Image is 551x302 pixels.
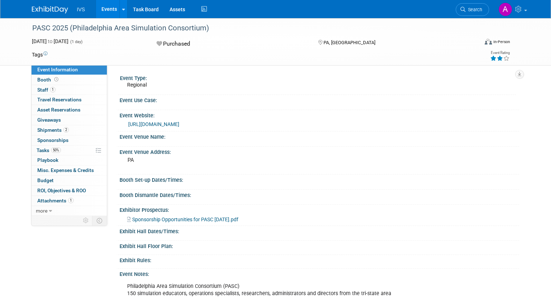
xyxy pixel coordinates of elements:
[37,167,94,173] span: Misc. Expenses & Credits
[498,3,512,16] img: Aaron Lentscher
[323,40,375,45] span: PA, [GEOGRAPHIC_DATA]
[37,147,61,153] span: Tasks
[120,205,519,214] div: Exhibitor Prospectus:
[32,155,107,165] a: Playbook
[32,95,107,105] a: Travel Reservations
[47,38,54,44] span: to
[120,131,519,140] div: Event Venue Name:
[51,147,61,153] span: 50%
[32,176,107,185] a: Budget
[120,175,519,184] div: Booth Set-up Dates/Times:
[37,198,74,204] span: Attachments
[37,77,60,83] span: Booth
[68,198,74,203] span: 1
[32,135,107,145] a: Sponsorships
[30,22,469,35] div: PASC 2025 (Philadelphia Area Simulation Consortium)
[32,146,107,155] a: Tasks50%
[120,73,516,82] div: Event Type:
[32,206,107,216] a: more
[120,241,519,250] div: Exhibit Hall Floor Plan:
[32,125,107,135] a: Shipments2
[92,216,107,225] td: Toggle Event Tabs
[77,7,85,12] span: IVS
[37,87,55,93] span: Staff
[128,121,179,127] a: [URL][DOMAIN_NAME]
[37,188,86,193] span: ROI, Objectives & ROO
[120,95,519,104] div: Event Use Case:
[127,82,147,88] span: Regional
[37,117,61,123] span: Giveaways
[122,279,441,301] div: Philadelphia Area Simulation Consortium (PASC) 150 simulation educators, operations specialists, ...
[70,39,83,44] span: (1 day)
[36,208,47,214] span: more
[37,137,68,143] span: Sponsorships
[466,7,482,12] span: Search
[120,190,519,199] div: Booth Dismantle Dates/Times:
[32,65,107,75] a: Event Information
[120,110,519,119] div: Event Website:
[32,85,107,95] a: Staff1
[32,165,107,175] a: Misc. Expenses & Credits
[120,226,519,235] div: Exhibit Hall Dates/Times:
[128,157,278,163] pre: PA
[132,217,238,222] span: Sponsorship Opportunities for PASC [DATE].pdf
[37,127,69,133] span: Shipments
[32,75,107,85] a: Booth
[490,51,510,55] div: Event Rating
[53,77,60,82] span: Booth not reserved yet
[37,97,82,102] span: Travel Reservations
[32,51,47,58] td: Tags
[120,255,519,264] div: Exhibit Rules:
[127,217,238,222] a: Sponsorship Opportunities for PASC [DATE].pdf
[120,269,519,278] div: Event Notes:
[63,127,69,133] span: 2
[493,39,510,45] div: In-Person
[154,38,306,50] div: Purchased
[439,38,510,49] div: Event Format
[37,67,78,72] span: Event Information
[32,105,107,115] a: Asset Reservations
[32,38,68,44] span: [DATE] [DATE]
[120,147,519,156] div: Event Venue Address:
[50,87,55,92] span: 1
[37,157,58,163] span: Playbook
[80,216,92,225] td: Personalize Event Tab Strip
[37,107,80,113] span: Asset Reservations
[37,177,54,183] span: Budget
[456,3,489,16] a: Search
[32,186,107,196] a: ROI, Objectives & ROO
[485,39,492,45] img: Format-Inperson.png
[32,6,68,13] img: ExhibitDay
[32,196,107,206] a: Attachments1
[32,115,107,125] a: Giveaways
